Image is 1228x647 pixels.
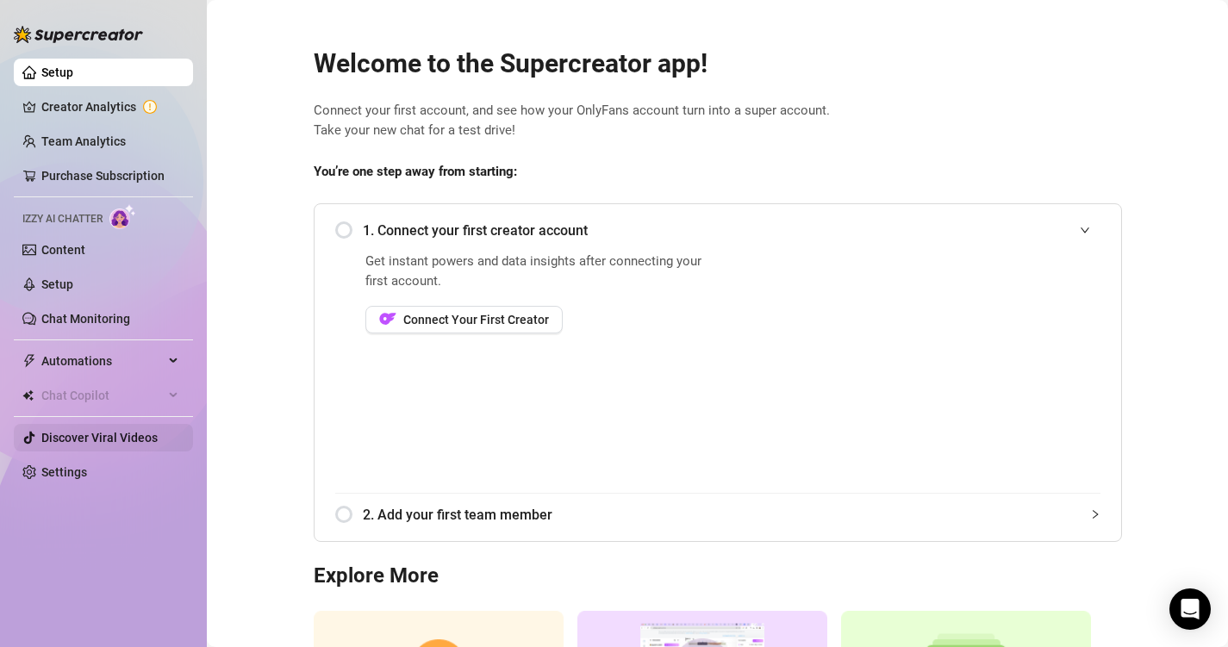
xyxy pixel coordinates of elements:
a: Content [41,243,85,257]
img: Chat Copilot [22,389,34,401]
div: Open Intercom Messenger [1169,588,1211,630]
span: 2. Add your first team member [363,504,1100,526]
span: Automations [41,347,164,375]
span: expanded [1080,225,1090,235]
a: Team Analytics [41,134,126,148]
a: Discover Viral Videos [41,431,158,445]
a: Purchase Subscription [41,169,165,183]
span: Get instant powers and data insights after connecting your first account. [365,252,713,292]
img: logo-BBDzfeDw.svg [14,26,143,43]
span: 1. Connect your first creator account [363,220,1100,241]
a: Settings [41,465,87,479]
span: Connect Your First Creator [403,313,549,327]
a: Setup [41,65,73,79]
a: Chat Monitoring [41,312,130,326]
img: AI Chatter [109,204,136,229]
iframe: Add Creators [756,252,1100,472]
img: OF [379,310,396,327]
span: Izzy AI Chatter [22,211,103,227]
a: Creator Analytics exclamation-circle [41,93,179,121]
h3: Explore More [314,563,1122,590]
span: thunderbolt [22,354,36,368]
span: Chat Copilot [41,382,164,409]
div: 2. Add your first team member [335,494,1100,536]
strong: You’re one step away from starting: [314,164,517,179]
button: OFConnect Your First Creator [365,306,563,333]
a: Setup [41,277,73,291]
a: OFConnect Your First Creator [365,306,713,333]
span: collapsed [1090,509,1100,519]
span: Connect your first account, and see how your OnlyFans account turn into a super account. Take you... [314,101,1122,141]
div: 1. Connect your first creator account [335,209,1100,252]
h2: Welcome to the Supercreator app! [314,47,1122,80]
